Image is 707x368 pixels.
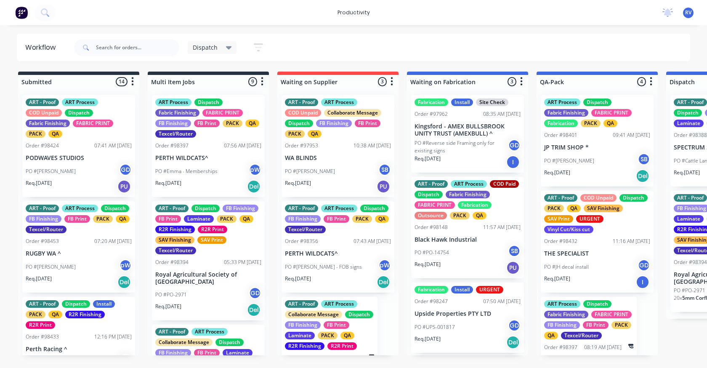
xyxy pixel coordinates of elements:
[26,142,59,149] div: Order #98424
[26,300,59,308] div: ART - Proof
[415,123,521,137] p: Kingsford - AMEX BULLSBROOK UNITY TRUST (AMEXBULL) ^
[26,109,62,117] div: COD Unpaid
[191,205,220,212] div: Dispatch
[327,342,357,350] div: R2R Print
[506,155,520,169] div: I
[155,130,196,138] div: Texcel/Router
[544,332,558,339] div: QA
[476,99,508,106] div: Site Check
[685,9,691,16] span: RV
[285,179,311,187] p: Req. [DATE]
[249,163,261,176] div: pW
[285,226,326,233] div: Texcel/Router
[119,163,132,176] div: GD
[611,321,631,329] div: PACK
[544,131,577,139] div: Order #98401
[584,344,622,351] div: 08:19 AM [DATE]
[94,237,132,245] div: 07:20 AM [DATE]
[155,247,196,254] div: Texcel/Router
[155,328,189,336] div: ART - Proof
[217,215,237,223] div: PACK
[282,95,394,197] div: ART - ProofART ProcessCOD UnpaidCollaborate MessageDispatchFB FinishingFB PrintPACKQAOrder #97953...
[25,43,60,53] div: Workflow
[674,287,705,294] p: PO #PO-2971
[223,120,242,127] div: PACK
[415,323,455,331] p: PO #UPS-001817
[215,339,244,346] div: Dispatch
[282,201,394,293] div: ART - ProofART ProcessDispatchFB FinishingFB PrintPACKQATexcel/RouterOrder #9835607:43 AM [DATE]P...
[155,271,261,285] p: Royal Agricultural Society of [GEOGRAPHIC_DATA]
[117,275,131,289] div: Del
[308,130,322,138] div: QA
[155,215,181,223] div: FB Print
[490,180,519,188] div: COD Paid
[155,168,218,175] p: PO #Emma - Memberships
[415,335,441,343] p: Req. [DATE]
[415,310,521,317] p: Upside Properties PTY LTD
[544,275,570,283] p: Req. [DATE]
[580,194,617,202] div: COD Unpaid
[583,99,611,106] div: Dispatch
[674,120,704,127] div: Laminate
[378,163,391,176] div: SB
[64,215,90,223] div: FB Print
[321,205,357,212] div: ART Process
[415,249,449,256] p: PO #PO-14754
[155,99,191,106] div: ART Process
[285,321,321,329] div: FB Finishing
[378,259,391,272] div: pW
[155,339,213,346] div: Collaborate Message
[26,263,76,271] p: PO #[PERSON_NAME]
[285,332,315,339] div: Laminate
[450,212,470,219] div: PACK
[483,110,521,118] div: 08:35 AM [DATE]
[325,354,362,362] div: 08:19 AM [DATE]
[155,303,181,310] p: Req. [DATE]
[285,215,321,223] div: FB Finishing
[202,109,243,117] div: FABRIC PRINT
[544,157,594,165] p: PO #[PERSON_NAME]
[194,99,223,106] div: Dispatch
[324,109,381,117] div: Collaborate Message
[285,300,318,308] div: ART - Proof
[62,300,90,308] div: Dispatch
[674,169,700,176] p: Req. [DATE]
[155,109,199,117] div: Fabric Finishing
[119,354,132,367] div: KS
[285,130,305,138] div: PACK
[638,259,650,272] div: GD
[375,215,389,223] div: QA
[561,332,602,339] div: Texcel/Router
[473,212,486,219] div: QA
[239,215,253,223] div: QA
[415,139,508,155] p: PO #Reverse side Framing only for existing signs
[26,226,66,233] div: Texcel/Router
[26,321,55,329] div: R2R Print
[285,120,313,127] div: Dispatch
[48,130,62,138] div: QA
[116,215,130,223] div: QA
[415,180,448,188] div: ART - Proof
[544,144,650,151] p: JP TRIM SHOP *
[415,261,441,268] p: Req. [DATE]
[451,99,473,106] div: Install
[285,155,391,162] p: WA BLINDS
[26,346,132,353] p: Perth Racing ^
[415,201,455,209] div: FABRIC PRINT
[194,349,220,357] div: FB Print
[22,95,135,197] div: ART - ProofART ProcessCOD UnpaidDispatchFabric FinishingFABRIC PRINTPACKQAOrder #9842407:41 AM [D...
[155,259,189,266] div: Order #98394
[26,99,59,106] div: ART - Proof
[247,180,260,193] div: Del
[544,215,573,223] div: SAV Print
[73,120,113,127] div: FABRIC PRINT
[674,99,707,106] div: ART - Proof
[321,99,357,106] div: ART Process
[48,311,62,318] div: QA
[65,311,105,318] div: R2R Finishing
[119,259,132,272] div: pW
[245,120,259,127] div: QA
[636,275,649,289] div: I
[591,109,632,117] div: FABRIC PRINT
[247,303,260,317] div: Del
